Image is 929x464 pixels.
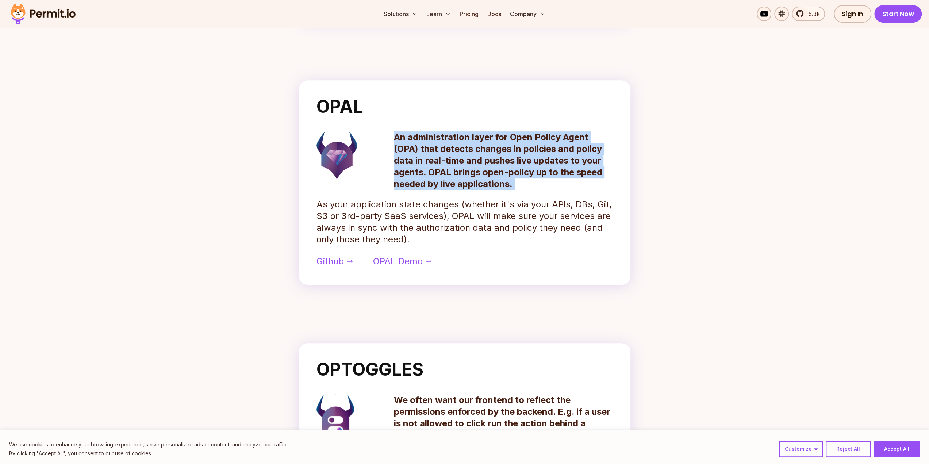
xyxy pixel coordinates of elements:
img: Permit logo [7,1,79,26]
button: Customize [779,441,823,457]
span: OPAL Demo [373,256,423,267]
img: OPTOGGLES [316,394,354,444]
a: 5.3k [792,7,825,21]
button: Reject All [826,441,871,457]
span: Github [316,256,344,267]
p: An administration layer for Open Policy Agent (OPA) that detects changes in policies and policy d... [394,131,613,190]
img: opal [316,131,357,179]
p: As your application state changes (whether it's via your APIs, DBs, Git, S3 or 3rd-party SaaS ser... [316,199,613,245]
a: Github [316,256,353,267]
button: Solutions [381,7,421,21]
a: Pricing [457,7,481,21]
p: We often want our frontend to reflect the permissions enforced by the backend. E.g. if a user is ... [394,394,613,441]
span: 5.3k [804,9,820,18]
button: Company [507,7,548,21]
a: Start Now [874,5,922,23]
a: OPAL Demo [373,256,431,267]
button: Accept All [874,441,920,457]
h2: OPTOGGLES [316,361,613,378]
button: Learn [423,7,454,21]
p: By clicking "Accept All", you consent to our use of cookies. [9,449,287,458]
h2: OPAL [316,98,613,115]
p: We use cookies to enhance your browsing experience, serve personalized ads or content, and analyz... [9,440,287,449]
a: Sign In [834,5,871,23]
a: Docs [484,7,504,21]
